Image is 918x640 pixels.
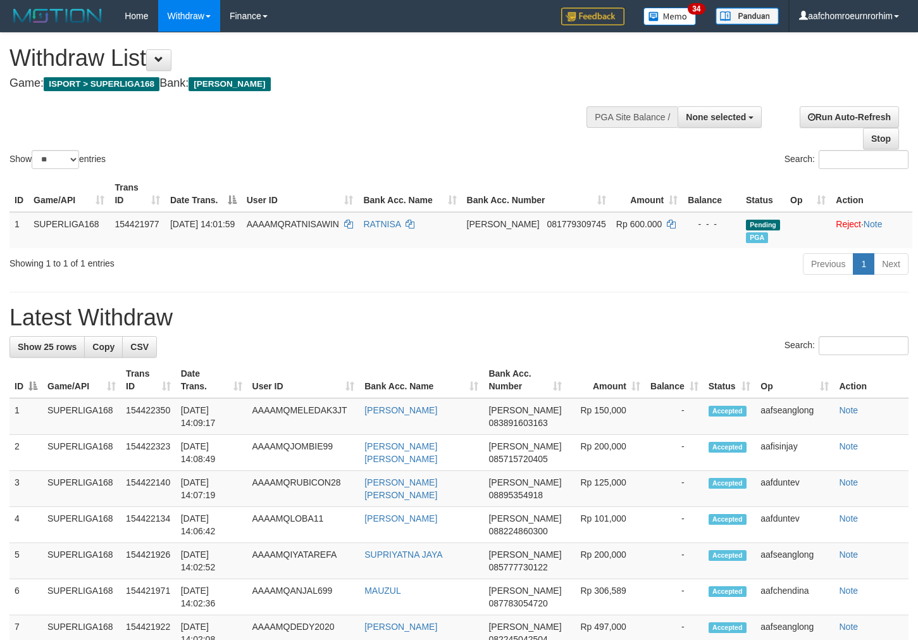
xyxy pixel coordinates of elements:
span: [PERSON_NAME] [488,477,561,487]
a: Reject [836,219,861,229]
td: [DATE] 14:08:49 [176,435,247,471]
th: Trans ID: activate to sort column ascending [121,362,176,398]
td: - [645,543,704,579]
td: SUPERLIGA168 [42,543,121,579]
td: [DATE] 14:09:17 [176,398,247,435]
td: 154422134 [121,507,176,543]
a: Run Auto-Refresh [800,106,899,128]
span: Rp 600.000 [616,219,662,229]
th: Date Trans.: activate to sort column descending [165,176,242,212]
a: [PERSON_NAME] [PERSON_NAME] [364,441,437,464]
a: Note [839,513,858,524]
a: [PERSON_NAME] [364,405,437,415]
td: SUPERLIGA168 [42,435,121,471]
div: PGA Site Balance / [586,106,678,128]
th: Game/API: activate to sort column ascending [42,362,121,398]
span: Accepted [709,550,747,561]
span: Accepted [709,442,747,453]
a: Note [839,549,858,560]
td: [DATE] 14:02:36 [176,579,247,615]
span: [PERSON_NAME] [488,513,561,524]
td: 3 [9,471,42,507]
input: Search: [819,336,909,355]
td: 154421971 [121,579,176,615]
td: 1 [9,212,28,248]
td: SUPERLIGA168 [42,398,121,435]
th: Action [834,362,909,398]
div: - - - [688,218,736,230]
td: Rp 200,000 [567,435,645,471]
img: MOTION_logo.png [9,6,106,25]
th: Trans ID: activate to sort column ascending [109,176,164,212]
th: Date Trans.: activate to sort column ascending [176,362,247,398]
label: Search: [785,336,909,355]
a: RATNISA [363,219,400,229]
span: [PERSON_NAME] [488,549,561,560]
td: SUPERLIGA168 [28,212,109,248]
td: aafchendina [755,579,834,615]
td: 6 [9,579,42,615]
td: 154422140 [121,471,176,507]
span: Copy [92,342,115,352]
h1: Withdraw List [9,46,599,71]
td: aafduntev [755,471,834,507]
td: Rp 306,589 [567,579,645,615]
span: [PERSON_NAME] [488,622,561,632]
td: 154422323 [121,435,176,471]
td: - [645,471,704,507]
th: Status: activate to sort column ascending [704,362,756,398]
a: Stop [863,128,899,149]
th: Bank Acc. Number: activate to sort column ascending [483,362,566,398]
span: Copy 088224860300 to clipboard [488,526,547,536]
th: Balance [683,176,741,212]
span: Pending [746,220,780,230]
th: Game/API: activate to sort column ascending [28,176,109,212]
td: Rp 101,000 [567,507,645,543]
span: [PERSON_NAME] [488,441,561,451]
td: - [645,435,704,471]
a: Note [839,622,858,632]
th: Status [741,176,785,212]
td: SUPERLIGA168 [42,507,121,543]
th: Op: activate to sort column ascending [755,362,834,398]
td: - [645,579,704,615]
span: None selected [686,112,746,122]
a: Copy [84,336,123,358]
span: Show 25 rows [18,342,77,352]
a: [PERSON_NAME] [364,622,437,632]
th: Op: activate to sort column ascending [785,176,831,212]
th: Bank Acc. Number: activate to sort column ascending [462,176,611,212]
h1: Latest Withdraw [9,305,909,330]
td: Rp 150,000 [567,398,645,435]
img: Feedback.jpg [561,8,624,25]
td: [DATE] 14:02:52 [176,543,247,579]
span: [PERSON_NAME] [488,586,561,596]
td: 1 [9,398,42,435]
a: Note [839,586,858,596]
td: 154422350 [121,398,176,435]
h4: Game: Bank: [9,77,599,90]
a: 1 [853,253,874,275]
td: - [645,507,704,543]
td: aafseanglong [755,543,834,579]
span: [PERSON_NAME] [189,77,270,91]
th: Action [831,176,912,212]
th: ID [9,176,28,212]
span: Copy 08895354918 to clipboard [488,490,543,500]
span: Marked by aafounsreynich [746,232,768,243]
a: Show 25 rows [9,336,85,358]
span: Accepted [709,622,747,633]
td: 154421926 [121,543,176,579]
span: Copy 087783054720 to clipboard [488,598,547,608]
td: [DATE] 14:07:19 [176,471,247,507]
td: AAAAMQMELEDAK3JT [247,398,360,435]
a: [PERSON_NAME] [364,513,437,524]
a: Note [864,219,883,229]
span: AAAAMQRATNISAWIN [247,219,339,229]
td: AAAAMQLOBA11 [247,507,360,543]
a: Note [839,441,858,451]
a: [PERSON_NAME] [PERSON_NAME] [364,477,437,500]
span: ISPORT > SUPERLIGA168 [44,77,159,91]
span: Copy 085777730122 to clipboard [488,562,547,572]
th: Amount: activate to sort column ascending [611,176,683,212]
